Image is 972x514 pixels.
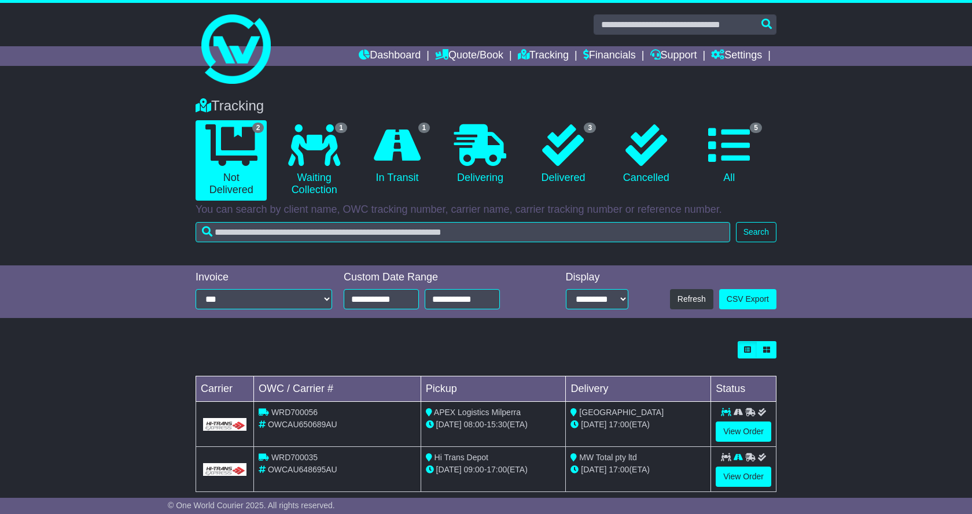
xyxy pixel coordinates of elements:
[716,467,771,487] a: View Order
[426,419,561,431] div: - (ETA)
[579,453,636,462] span: MW Total pty ltd
[435,46,503,66] a: Quote/Book
[362,120,433,188] a: 1 In Transit
[716,421,771,442] a: View Order
[650,46,697,66] a: Support
[610,120,682,188] a: Cancelled
[518,46,569,66] a: Tracking
[487,465,507,474] span: 17:00
[583,46,636,66] a: Financials
[609,465,629,474] span: 17:00
[436,420,462,429] span: [DATE]
[750,123,762,133] span: 5
[609,420,629,429] span: 17:00
[252,123,264,133] span: 2
[421,376,566,402] td: Pickup
[711,46,762,66] a: Settings
[670,289,713,309] button: Refresh
[719,289,776,309] a: CSV Export
[203,463,246,476] img: GetCarrierServiceLogo
[335,123,347,133] span: 1
[528,120,599,188] a: 3 Delivered
[278,120,349,201] a: 1 Waiting Collection
[566,271,628,284] div: Display
[584,123,596,133] span: 3
[566,376,711,402] td: Delivery
[570,419,706,431] div: (ETA)
[359,46,421,66] a: Dashboard
[268,465,337,474] span: OWCAU648695AU
[434,408,521,417] span: APEX Logistics Milperra
[436,465,462,474] span: [DATE]
[196,204,776,216] p: You can search by client name, OWC tracking number, carrier name, carrier tracking number or refe...
[579,408,664,417] span: [GEOGRAPHIC_DATA]
[268,420,337,429] span: OWCAU650689AU
[254,376,421,402] td: OWC / Carrier #
[487,420,507,429] span: 15:30
[736,222,776,242] button: Search
[581,420,606,429] span: [DATE]
[581,465,606,474] span: [DATE]
[190,98,782,114] div: Tracking
[196,376,254,402] td: Carrier
[711,376,776,402] td: Status
[203,418,246,431] img: GetCarrierServiceLogo
[444,120,516,188] a: Delivering
[435,453,488,462] span: Hi Trans Depot
[196,120,267,201] a: 2 Not Delivered
[271,408,318,417] span: WRD700056
[418,123,430,133] span: 1
[196,271,332,284] div: Invoice
[570,464,706,476] div: (ETA)
[168,501,335,510] span: © One World Courier 2025. All rights reserved.
[271,453,318,462] span: WRD700035
[344,271,529,284] div: Custom Date Range
[464,465,484,474] span: 09:00
[694,120,765,188] a: 5 All
[464,420,484,429] span: 08:00
[426,464,561,476] div: - (ETA)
